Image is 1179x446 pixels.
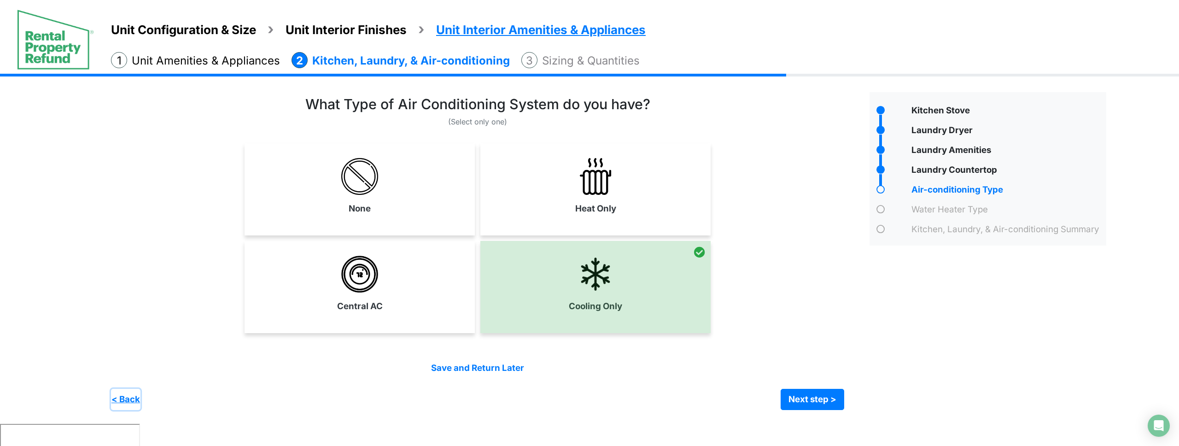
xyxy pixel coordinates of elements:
div: Laundry Dryer [909,124,1106,139]
button: Next step > [781,389,844,410]
div: Open Intercom Messenger [1148,415,1170,437]
img: HVAC-none.png [341,158,378,195]
img: Central_HVAC_Thermostat_EU8XUQT.png [341,256,378,293]
div: Air-conditioning Type [909,183,1106,199]
div: Kitchen Stove [909,104,1106,119]
p: (Select only one) [111,116,844,127]
img: HVAC-heat.png [577,158,614,195]
div: Kitchen, Laundry, & Air-conditioning Summary [909,223,1106,238]
span: Unit Interior Amenities & Appliances [436,23,646,37]
div: Laundry Amenities [909,144,1106,159]
label: Central AC [337,300,383,313]
div: Water Heater Type [909,203,1106,218]
a: Save and Return Later [431,363,524,373]
li: Kitchen, Laundry, & Air-conditioning [292,52,510,69]
span: Unit Interior Finishes [286,23,407,37]
label: None [349,202,371,215]
img: spp logo [17,9,94,70]
button: < Back [111,389,140,410]
label: Heat Only [575,202,616,215]
h3: What Type of Air Conditioning System do you have? [305,96,650,112]
span: Unit Configuration & Size [111,23,256,37]
div: Laundry Countertop [909,164,1106,179]
li: Sizing & Quantities [521,52,640,69]
li: Unit Amenities & Appliances [111,52,280,69]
